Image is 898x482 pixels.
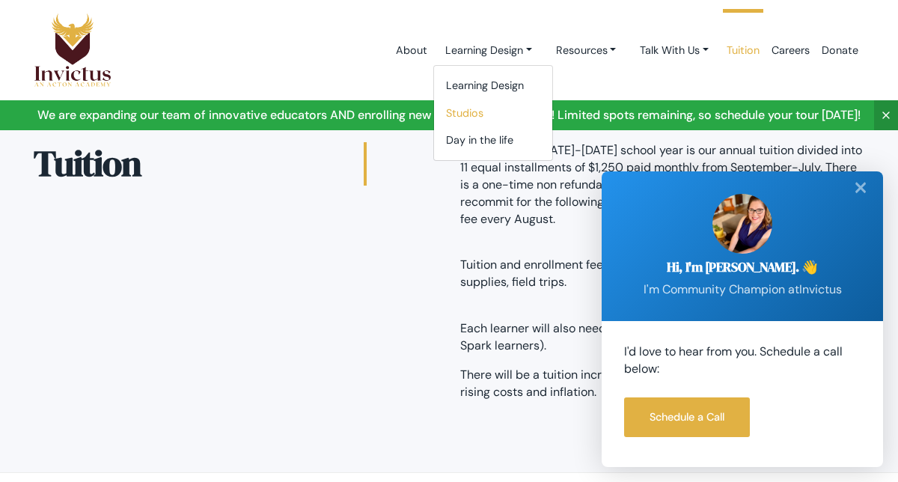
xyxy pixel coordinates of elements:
[460,367,864,401] p: There will be a tuition increase each school year to accommodate for rising costs and inflation.
[34,142,367,186] h2: Tuition
[434,126,552,154] a: Day in the life
[624,397,750,437] a: Schedule a Call
[460,142,864,228] p: Tuition for the [DATE]-[DATE] school year is our annual tuition divided into 11 equal installment...
[799,281,842,297] span: Invictus
[624,260,861,275] h2: Hi, I'm [PERSON_NAME]. 👋
[628,37,721,64] a: Talk With Us
[433,65,553,161] div: Learning Design
[434,72,552,100] a: Learning Design
[846,171,876,204] div: ✕
[460,257,864,291] p: Tuition and enrollment fees cover all other expenses including materials, supplies, field trips.
[544,37,629,64] a: Resources
[624,344,861,378] p: I'd love to hear from you. Schedule a call below:
[460,320,864,355] p: Each learner will also need a personal chromebook (does not apply to Spark learners).
[434,100,552,127] a: Studios
[721,19,766,82] a: Tuition
[816,19,864,82] a: Donate
[624,281,861,299] p: I'm Community Champion at
[34,13,112,88] img: Logo
[433,37,544,64] a: Learning Design
[712,194,772,254] img: sarah.jpg
[766,19,816,82] a: Careers
[390,19,433,82] a: About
